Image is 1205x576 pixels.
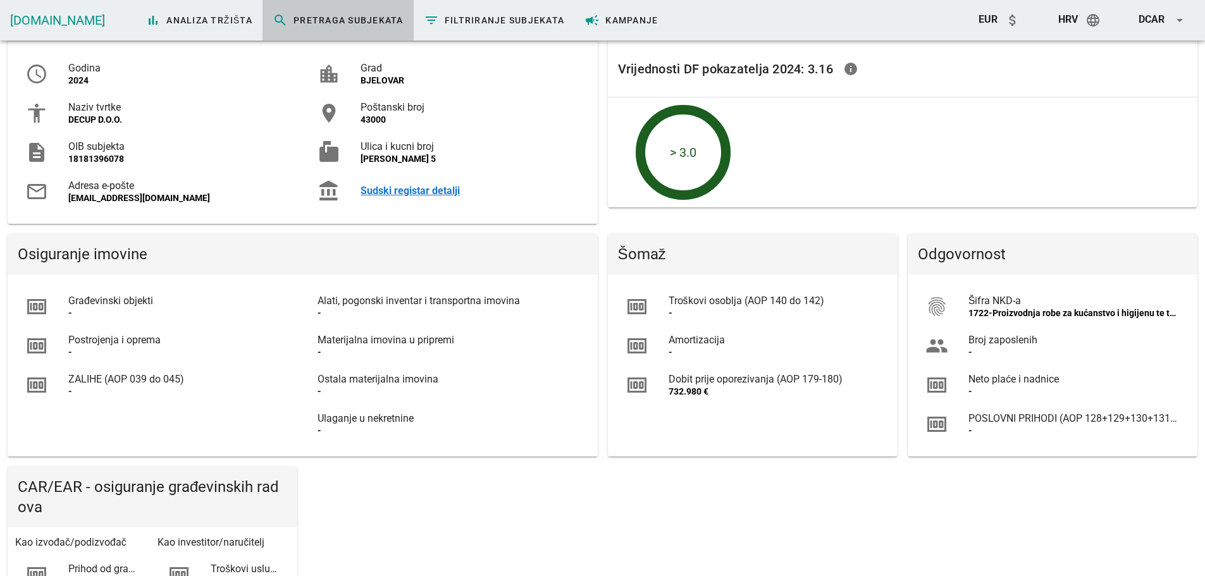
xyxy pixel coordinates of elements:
div: Postrojenja i oprema [68,334,287,346]
i: account_balance [318,180,340,202]
div: Šomaž [608,234,898,274]
i: money [925,413,948,436]
i: access_time [25,63,48,85]
i: attach_money [1005,13,1020,28]
a: [DOMAIN_NAME] [10,13,105,28]
div: - [669,308,880,319]
div: 732.980 € [669,386,880,397]
span: EUR [979,13,998,25]
div: Ulaganje u nekretnine [318,412,579,424]
div: Amortizacija [669,334,880,346]
div: - [68,308,287,319]
div: - [68,347,287,358]
div: - [318,308,579,319]
i: arrow_drop_down [1172,13,1187,28]
span: Analiza tržišta [145,13,252,28]
div: 18181396078 [68,154,287,164]
div: Naziv tvrtke [68,101,287,113]
div: Troškovi usluga podugovaratelja (podizvođača) za građevinske radove [211,563,280,575]
i: accessibility [25,102,48,125]
i: money [626,295,648,318]
div: Broj zaposlenih [968,334,1180,346]
div: Grad [361,62,579,74]
div: ZALIHE (AOP 039 do 045) [68,373,287,385]
div: Dobit prije oporezivanja (AOP 179-180) [669,373,880,385]
div: Odgovornost [908,234,1197,274]
i: money [25,374,48,396]
i: money [925,374,948,396]
div: - [968,426,1180,436]
span: hrv [1058,13,1078,25]
i: money [626,334,648,357]
div: Šifra NKD-a [968,295,1180,307]
i: money [626,374,648,396]
i: search [273,13,288,28]
div: - [669,347,880,358]
div: Ostala materijalna imovina [318,373,579,385]
div: Prihod od građevinske djelatnosti - radova na zgradama [68,563,137,575]
div: Alati, pogonski inventar i transportna imovina [318,295,579,307]
i: filter_list [424,13,439,28]
div: - [68,386,287,397]
div: Neto plaće i nadnice [968,373,1180,385]
div: - [318,386,579,397]
span: Kao investitor/naručitelj [158,536,264,548]
div: Vrijednosti DF pokazatelja 2024: 3.16 [608,41,1198,97]
a: Sudski registar detalji [361,185,579,197]
div: 2024 [68,75,287,86]
div: Adresa e-pošte [68,180,287,192]
i: info [843,61,858,77]
i: room [318,102,340,125]
i: description [25,141,48,164]
div: Osiguranje imovine [8,234,598,274]
i: fingerprint [925,295,948,318]
i: markunread_mailbox [318,141,340,164]
span: dcar [1139,13,1165,25]
div: 1722-Proizvodnja robe za kućanstvo i higijenu te toaletnih potrepština od papira [968,308,1180,319]
i: mail_outline [25,180,48,203]
span: Filtriranje subjekata [424,13,565,28]
div: - [968,347,1180,358]
i: money [25,334,48,357]
i: money [25,295,48,318]
div: OIB subjekta [68,140,287,152]
div: [EMAIL_ADDRESS][DOMAIN_NAME] [68,193,287,204]
i: group [925,334,948,357]
div: Građevinski objekti [68,295,287,307]
div: DECUP D.O.O. [68,114,287,125]
span: Kao izvođač/podizvođač [15,536,127,548]
i: bar_chart [145,13,161,28]
span: Kampanje [584,13,658,28]
div: BJELOVAR [361,75,579,86]
div: - [318,347,579,358]
div: POSLOVNI PRIHODI (AOP 128+129+130+131+132) [968,412,1180,424]
i: campaign [584,13,600,28]
div: Troškovi osoblja (AOP 140 do 142) [669,295,880,307]
i: language [1085,13,1101,28]
div: CAR/EAR - osiguranje građevinskih radova [8,467,297,527]
div: Poštanski broj [361,101,579,113]
div: - [318,426,579,436]
div: Ulica i kucni broj [361,140,579,152]
span: Pretraga subjekata [273,13,404,28]
div: [PERSON_NAME] 5 [361,154,579,164]
div: - [968,386,1180,397]
div: Godina [68,62,287,74]
div: Materijalna imovina u pripremi [318,334,579,346]
div: 43000 [361,114,579,125]
i: location_city [318,63,340,85]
